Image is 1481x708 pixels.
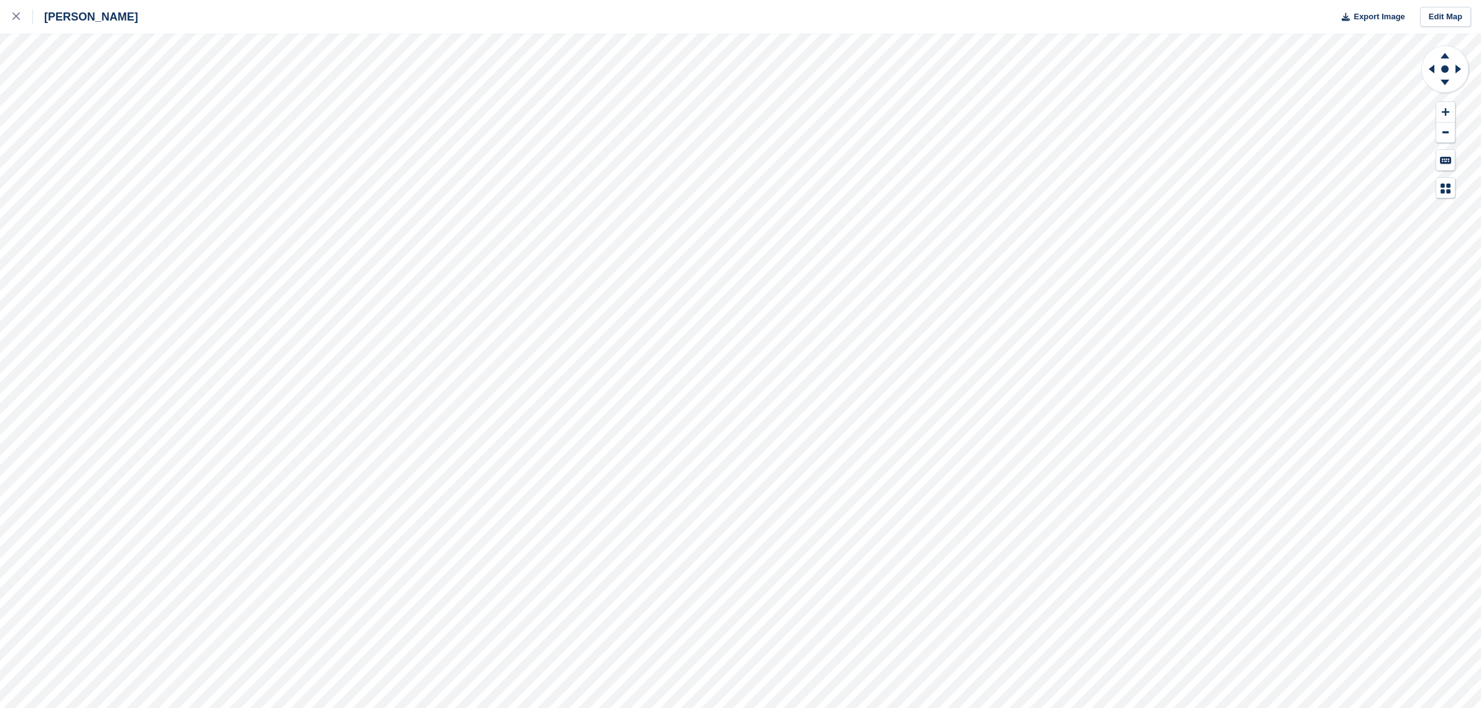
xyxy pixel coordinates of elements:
[1436,102,1455,123] button: Zoom In
[1436,123,1455,143] button: Zoom Out
[1353,11,1404,23] span: Export Image
[1420,7,1471,27] a: Edit Map
[1334,7,1405,27] button: Export Image
[1436,150,1455,170] button: Keyboard Shortcuts
[33,9,138,24] div: [PERSON_NAME]
[1436,178,1455,198] button: Map Legend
